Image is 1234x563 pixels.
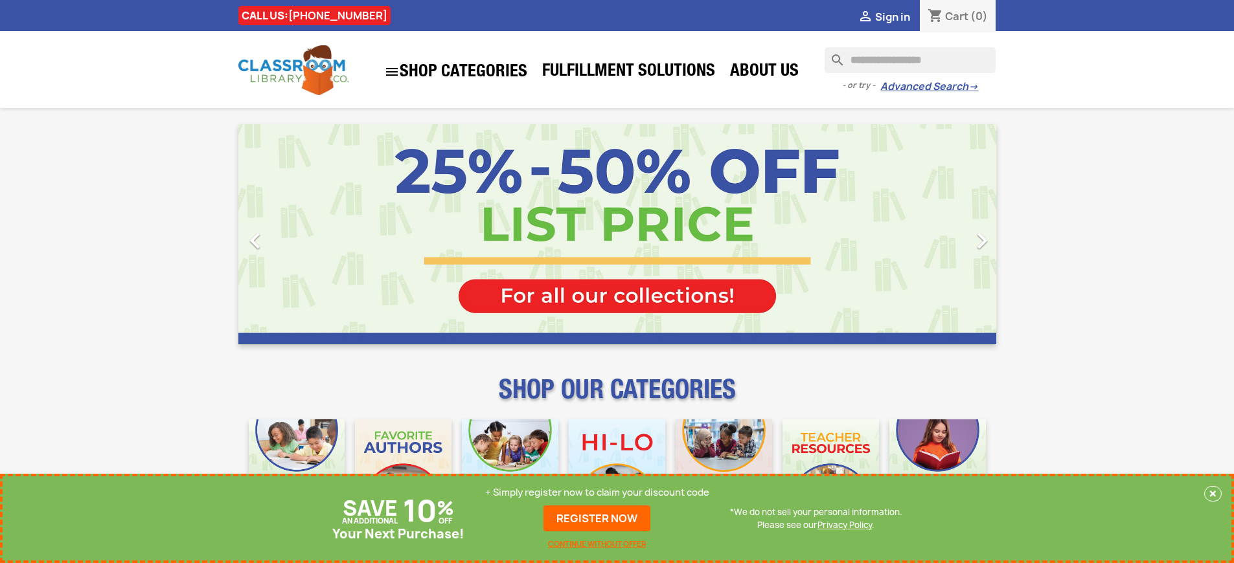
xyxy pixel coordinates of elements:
i:  [239,225,271,257]
a: SHOP CATEGORIES [378,58,534,86]
img: CLC_Favorite_Authors_Mobile.jpg [355,419,451,516]
a: [PHONE_NUMBER] [288,8,387,23]
span: Cart [945,9,968,23]
a:  Sign in [858,10,910,24]
input: Search [825,47,996,73]
i:  [384,64,400,80]
span: (0) [970,9,988,23]
a: Next [882,124,996,344]
i:  [858,10,873,25]
i:  [966,225,998,257]
span: → [968,80,978,93]
a: Advanced Search→ [880,80,978,93]
img: Classroom Library Company [238,45,348,95]
img: CLC_Phonics_And_Decodables_Mobile.jpg [462,419,558,516]
span: Sign in [875,10,910,24]
img: CLC_Teacher_Resources_Mobile.jpg [783,419,879,516]
a: Fulfillment Solutions [536,60,722,85]
img: CLC_HiLo_Mobile.jpg [569,419,665,516]
span: - or try - [842,79,880,92]
img: CLC_Bulk_Mobile.jpg [249,419,345,516]
div: CALL US: [238,6,391,25]
img: CLC_Fiction_Nonfiction_Mobile.jpg [676,419,772,516]
a: About Us [724,60,805,85]
i: shopping_cart [928,9,943,25]
a: Previous [238,124,352,344]
i: search [825,47,840,63]
p: SHOP OUR CATEGORIES [238,386,996,409]
img: CLC_Dyslexia_Mobile.jpg [889,419,986,516]
ul: Carousel container [238,124,996,344]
